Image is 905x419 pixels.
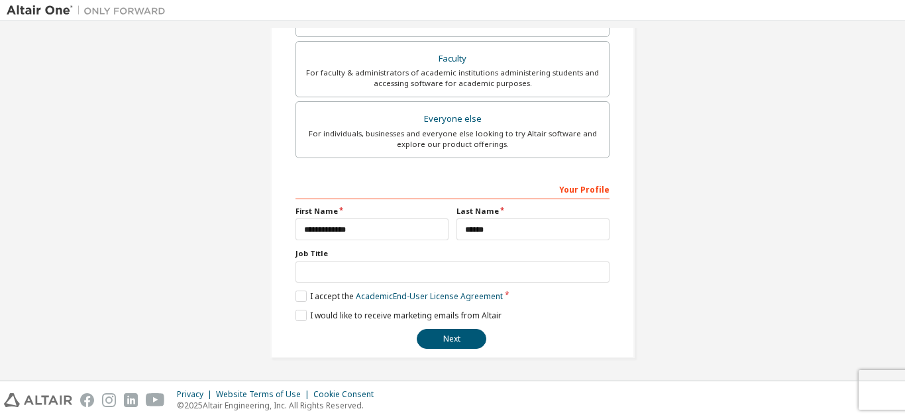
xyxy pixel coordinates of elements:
label: I would like to receive marketing emails from Altair [295,310,502,321]
img: Altair One [7,4,172,17]
div: Privacy [177,389,216,400]
img: instagram.svg [102,393,116,407]
div: Everyone else [304,110,601,128]
div: Your Profile [295,178,610,199]
img: facebook.svg [80,393,94,407]
label: Last Name [456,206,610,216]
p: © 2025 Altair Engineering, Inc. All Rights Reserved. [177,400,382,411]
div: Cookie Consent [313,389,382,400]
img: youtube.svg [146,393,165,407]
div: Faculty [304,50,601,68]
img: altair_logo.svg [4,393,72,407]
div: For individuals, businesses and everyone else looking to try Altair software and explore our prod... [304,128,601,150]
div: For faculty & administrators of academic institutions administering students and accessing softwa... [304,68,601,89]
img: linkedin.svg [124,393,138,407]
div: Website Terms of Use [216,389,313,400]
label: Job Title [295,248,610,259]
button: Next [417,329,486,349]
label: First Name [295,206,449,216]
label: I accept the [295,291,503,302]
a: Academic End-User License Agreement [356,291,503,302]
